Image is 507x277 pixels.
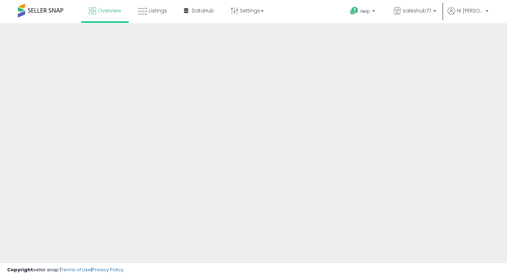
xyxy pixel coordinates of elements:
span: saleshub77 [403,7,431,14]
a: Privacy Policy [92,266,123,273]
i: Get Help [350,6,359,15]
span: Listings [149,7,167,14]
span: Overview [98,7,121,14]
span: Help [360,8,370,14]
div: seller snap | | [7,267,123,273]
a: Hi [PERSON_NAME] [448,7,488,23]
span: DataHub [192,7,214,14]
a: Terms of Use [61,266,91,273]
a: Help [344,1,382,23]
span: Hi [PERSON_NAME] [457,7,484,14]
strong: Copyright [7,266,33,273]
